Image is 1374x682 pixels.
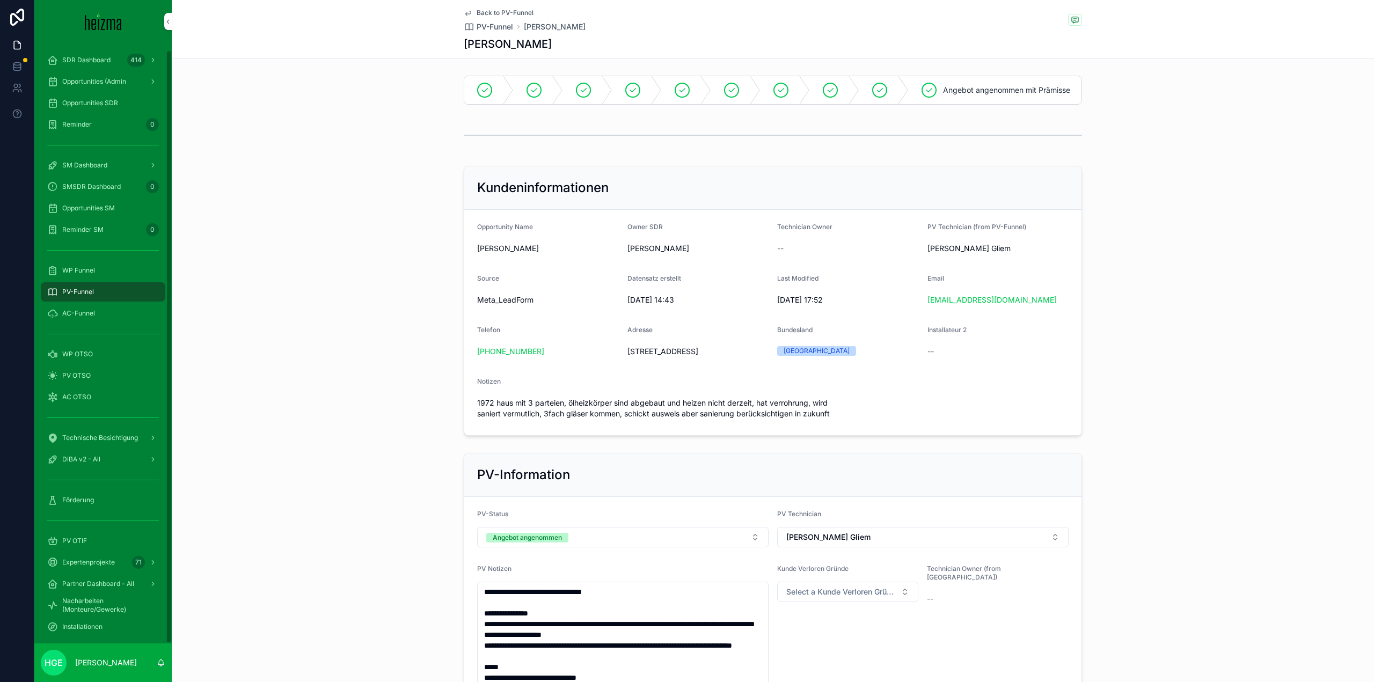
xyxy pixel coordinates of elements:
[62,288,94,296] span: PV-Funnel
[146,180,159,193] div: 0
[477,527,769,547] button: Select Button
[477,326,500,334] span: Telefon
[62,393,91,401] span: AC OTSO
[477,564,511,573] span: PV Notizen
[62,182,121,191] span: SMSDR Dashboard
[62,161,107,170] span: SM Dashboard
[786,586,896,597] span: Select a Kunde Verloren Gründe
[627,346,769,357] span: [STREET_ADDRESS]
[41,115,165,134] a: Reminder0
[41,490,165,510] a: Förderung
[62,622,103,631] span: Installationen
[75,657,137,668] p: [PERSON_NAME]
[477,346,544,357] a: [PHONE_NUMBER]
[41,344,165,364] a: WP OTSO
[41,199,165,218] a: Opportunities SM
[627,295,769,305] span: [DATE] 14:43
[146,118,159,131] div: 0
[41,156,165,175] a: SM Dashboard
[41,72,165,91] a: Opportunities (Admin
[627,326,653,334] span: Adresse
[41,304,165,323] a: AC-Funnel
[62,266,95,275] span: WP Funnel
[45,656,63,669] span: HGE
[477,223,533,231] span: Opportunity Name
[927,223,1026,231] span: PV Technician (from PV-Funnel)
[41,531,165,551] a: PV OTIF
[62,537,87,545] span: PV OTIF
[477,295,619,305] span: Meta_LeadForm
[477,9,533,17] span: Back to PV-Funnel
[464,9,533,17] a: Back to PV-Funnel
[41,617,165,636] a: Installationen
[62,496,94,504] span: Förderung
[41,50,165,70] a: SDR Dashboard414
[493,533,562,542] div: Angebot angenommen
[62,309,95,318] span: AC-Funnel
[41,574,165,593] a: Partner Dashboard - All
[477,179,609,196] h2: Kundeninformationen
[41,261,165,280] a: WP Funnel
[927,326,967,334] span: Installateur 2
[41,553,165,572] a: Expertenprojekte71
[34,43,172,643] div: scrollable content
[127,54,145,67] div: 414
[62,597,155,614] span: Nacharbeiten (Monteure/Gewerke)
[927,274,944,282] span: Email
[62,350,93,358] span: WP OTSO
[62,434,138,442] span: Technische Besichtigung
[927,346,934,357] span: --
[777,564,849,573] span: Kunde Verloren Gründe
[62,99,118,107] span: Opportunities SDR
[41,450,165,469] a: DiBA v2 - All
[627,223,663,231] span: Owner SDR
[62,558,115,567] span: Expertenprojekte
[464,36,552,52] h1: [PERSON_NAME]
[477,243,619,254] span: [PERSON_NAME]
[777,326,813,334] span: Bundesland
[777,582,918,602] button: Select Button
[146,223,159,236] div: 0
[927,243,1011,254] span: [PERSON_NAME] Gliem
[777,223,832,231] span: Technician Owner
[132,556,145,569] div: 71
[927,295,1057,305] a: [EMAIL_ADDRESS][DOMAIN_NAME]
[524,21,586,32] a: [PERSON_NAME]
[477,377,501,385] span: Notizen
[627,274,681,282] span: Datensatz erstellt
[41,428,165,448] a: Technische Besichtigung
[41,387,165,407] a: AC OTSO
[777,295,919,305] span: [DATE] 17:52
[477,274,499,282] span: Source
[777,510,821,518] span: PV Technician
[477,21,513,32] span: PV-Funnel
[777,527,1069,547] button: Select Button
[62,225,104,234] span: Reminder SM
[62,204,115,212] span: Opportunities SM
[41,596,165,615] a: Nacharbeiten (Monteure/Gewerke)
[627,243,689,254] span: [PERSON_NAME]
[477,510,508,518] span: PV-Status
[477,398,1069,419] span: 1972 haus mit 3 parteien, ölheizkörper sind abgebaut und heizen nicht derzeit, hat verrohrung, wi...
[786,532,871,542] span: [PERSON_NAME] Gliem
[62,77,126,86] span: Opportunities (Admin
[777,274,818,282] span: Last Modified
[784,346,850,356] div: [GEOGRAPHIC_DATA]
[62,56,111,64] span: SDR Dashboard
[41,93,165,113] a: Opportunities SDR
[777,243,784,254] span: --
[62,455,100,464] span: DiBA v2 - All
[62,580,134,588] span: Partner Dashboard - All
[41,282,165,302] a: PV-Funnel
[62,371,91,380] span: PV OTSO
[927,564,1001,581] span: Technician Owner (from [GEOGRAPHIC_DATA])
[464,21,513,32] a: PV-Funnel
[477,466,570,483] h2: PV-Information
[85,13,122,30] img: App logo
[41,366,165,385] a: PV OTSO
[927,593,933,604] span: --
[41,220,165,239] a: Reminder SM0
[41,177,165,196] a: SMSDR Dashboard0
[943,85,1070,96] span: Angebot angenommen mit Prämisse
